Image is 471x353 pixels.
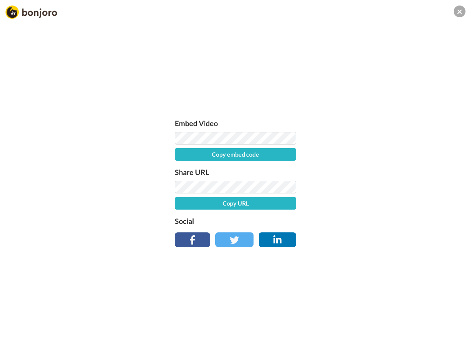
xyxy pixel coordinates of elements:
[175,197,296,210] button: Copy URL
[6,6,57,19] img: Bonjoro Logo
[175,117,296,129] label: Embed Video
[175,166,296,178] label: Share URL
[175,148,296,161] button: Copy embed code
[175,215,296,227] label: Social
